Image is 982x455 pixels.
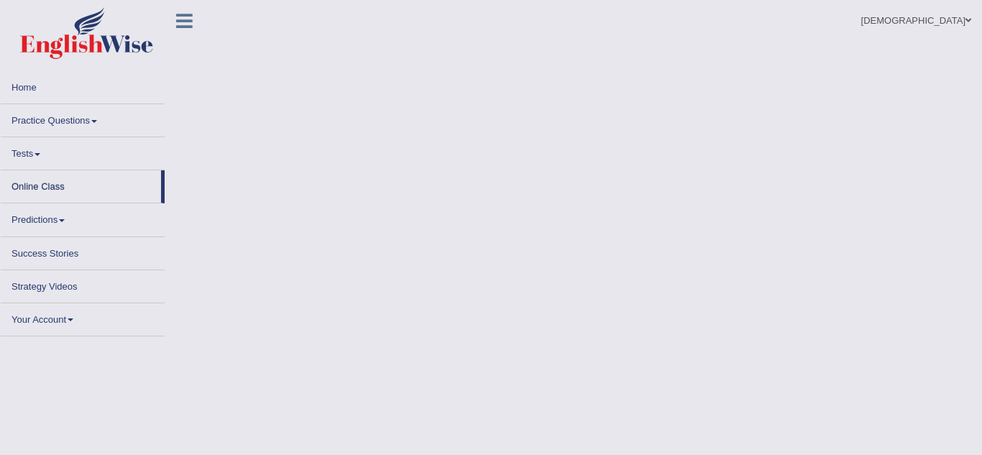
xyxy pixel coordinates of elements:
a: Online Class [1,170,161,198]
a: Predictions [1,203,165,231]
a: Home [1,71,165,99]
a: Tests [1,137,165,165]
a: Practice Questions [1,104,165,132]
a: Your Account [1,303,165,331]
a: Strategy Videos [1,270,165,298]
a: Success Stories [1,237,165,265]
